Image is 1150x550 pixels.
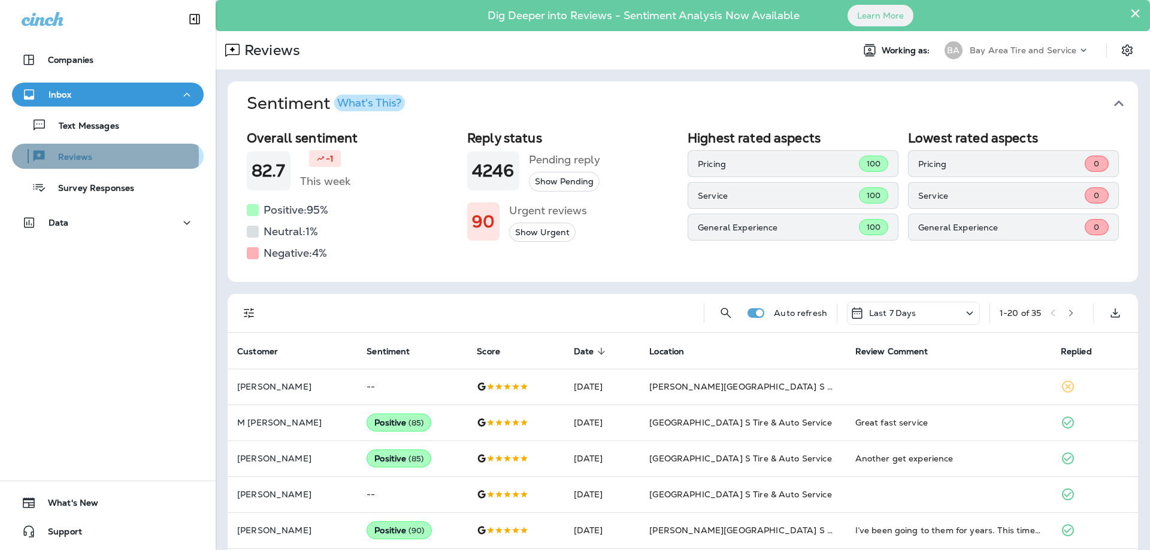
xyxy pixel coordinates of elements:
[649,525,906,536] span: [PERSON_NAME][GEOGRAPHIC_DATA] S Tire & Auto Service
[264,200,328,220] h5: Positive: 95 %
[970,45,1077,55] p: Bay Area Tire and Service
[698,159,859,169] p: Pricing
[574,346,610,357] span: Date
[49,90,71,99] p: Inbox
[1094,222,1099,232] span: 0
[1094,159,1099,169] span: 0
[688,130,898,145] h2: Highest rated aspects
[918,159,1085,169] p: Pricing
[357,369,467,405] td: --
[509,223,576,242] button: Show Urgent
[367,449,431,467] div: Positive
[918,191,1085,200] p: Service
[357,476,467,512] td: --
[918,223,1085,232] p: General Experience
[855,452,1042,464] div: Another get experience
[247,93,405,114] h1: Sentiment
[12,491,204,515] button: What's New
[237,490,347,499] p: [PERSON_NAME]
[228,126,1138,282] div: SentimentWhat's This?
[477,346,516,357] span: Score
[564,440,640,476] td: [DATE]
[453,14,834,17] p: Dig Deeper into Reviews - Sentiment Analysis Now Available
[867,190,880,200] span: 100
[529,150,600,169] h5: Pending reply
[12,48,204,72] button: Companies
[12,83,204,107] button: Inbox
[472,161,515,181] h1: 4246
[867,159,880,169] span: 100
[367,346,425,357] span: Sentiment
[408,525,424,536] span: ( 90 )
[237,347,278,357] span: Customer
[178,7,211,31] button: Collapse Sidebar
[237,382,347,391] p: [PERSON_NAME]
[867,222,880,232] span: 100
[698,223,859,232] p: General Experience
[252,161,286,181] h1: 82.7
[300,172,350,191] h5: This week
[855,417,1042,429] div: Great fast service
[408,418,423,428] span: ( 85 )
[649,347,684,357] span: Location
[408,454,423,464] span: ( 85 )
[48,55,93,65] p: Companies
[12,175,204,200] button: Survey Responses
[1116,39,1138,61] button: Settings
[855,347,928,357] span: Review Comment
[237,418,347,427] p: M [PERSON_NAME]
[264,222,318,241] h5: Neutral: 1 %
[574,347,594,357] span: Date
[237,525,347,535] p: [PERSON_NAME]
[247,130,458,145] h2: Overall sentiment
[237,346,293,357] span: Customer
[237,454,347,463] p: [PERSON_NAME]
[36,527,82,541] span: Support
[908,130,1119,145] h2: Lowest rated aspects
[1000,308,1041,318] div: 1 - 20 of 35
[264,244,327,263] h5: Negative: 4 %
[326,153,334,165] p: -1
[12,144,204,169] button: Reviews
[509,201,587,220] h5: Urgent reviews
[49,218,69,227] p: Data
[1061,347,1092,357] span: Replied
[564,476,640,512] td: [DATE]
[564,405,640,440] td: [DATE]
[12,113,204,138] button: Text Messages
[529,172,600,192] button: Show Pending
[1103,301,1127,325] button: Export as CSV
[334,95,405,111] button: What's This?
[1061,346,1107,357] span: Replied
[240,41,300,59] p: Reviews
[714,301,738,325] button: Search Reviews
[855,346,944,357] span: Review Comment
[649,346,700,357] span: Location
[698,191,859,200] p: Service
[367,347,410,357] span: Sentiment
[367,521,432,539] div: Positive
[46,152,92,163] p: Reviews
[367,414,431,432] div: Positive
[869,308,916,318] p: Last 7 Days
[882,45,933,56] span: Working as:
[774,308,827,318] p: Auto refresh
[237,81,1148,126] button: SentimentWhat's This?
[564,512,640,548] td: [DATE]
[1094,190,1099,200] span: 0
[36,498,98,512] span: What's New
[477,347,500,357] span: Score
[564,369,640,405] td: [DATE]
[848,5,913,26] button: Learn More
[12,519,204,543] button: Support
[46,183,134,195] p: Survey Responses
[945,41,963,59] div: BA
[649,489,831,500] span: [GEOGRAPHIC_DATA] S Tire & Auto Service
[237,301,261,325] button: Filters
[1130,4,1141,23] button: Close
[472,212,495,232] h1: 90
[649,453,831,464] span: [GEOGRAPHIC_DATA] S Tire & Auto Service
[855,524,1042,536] div: I’ve been going to them for years. This time I got 4 new tires and an alignment. And there was a ...
[467,130,678,145] h2: Reply status
[649,381,906,392] span: [PERSON_NAME][GEOGRAPHIC_DATA] S Tire & Auto Service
